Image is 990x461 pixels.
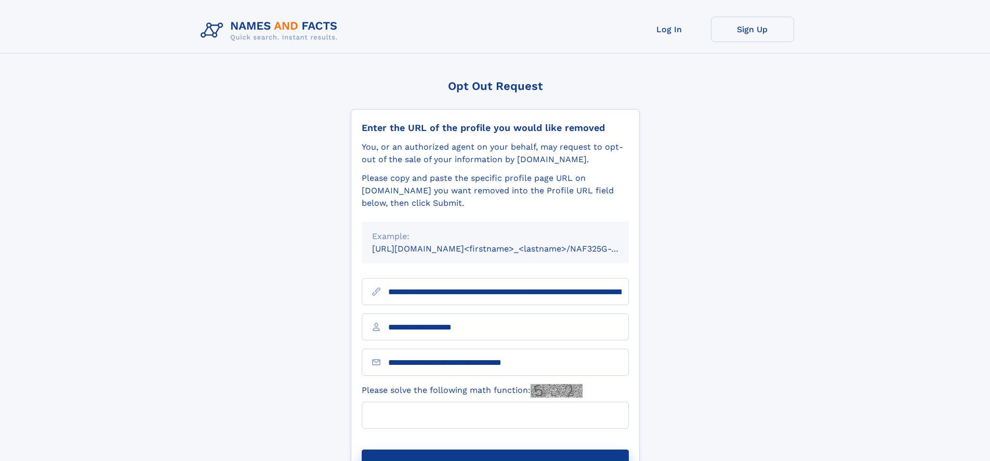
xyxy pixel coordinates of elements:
[711,17,794,42] a: Sign Up
[351,80,640,93] div: Opt Out Request
[372,230,618,243] div: Example:
[196,17,346,45] img: Logo Names and Facts
[372,244,649,254] small: [URL][DOMAIN_NAME]<firstname>_<lastname>/NAF325G-xxxxxxxx
[362,172,629,209] div: Please copy and paste the specific profile page URL on [DOMAIN_NAME] you want removed into the Pr...
[362,141,629,166] div: You, or an authorized agent on your behalf, may request to opt-out of the sale of your informatio...
[362,384,583,398] label: Please solve the following math function:
[628,17,711,42] a: Log In
[362,122,629,134] div: Enter the URL of the profile you would like removed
